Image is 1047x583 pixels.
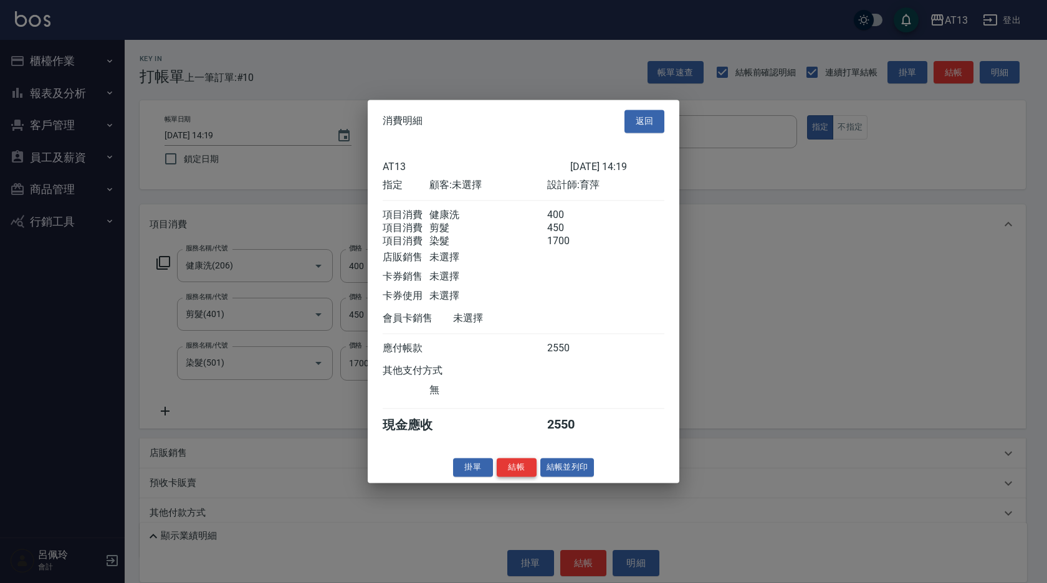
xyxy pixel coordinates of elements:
div: 剪髮 [429,222,547,235]
div: 未選擇 [429,290,547,303]
div: 店販銷售 [383,251,429,264]
div: 應付帳款 [383,342,429,355]
div: 2550 [547,417,594,434]
button: 掛單 [453,458,493,477]
div: 項目消費 [383,209,429,222]
div: 其他支付方式 [383,364,477,377]
div: 400 [547,209,594,222]
div: 會員卡銷售 [383,312,453,325]
span: 消費明細 [383,115,423,128]
div: [DATE] 14:19 [570,161,664,173]
div: 顧客: 未選擇 [429,179,547,192]
button: 返回 [624,110,664,133]
div: 現金應收 [383,417,453,434]
div: 指定 [383,179,429,192]
div: 項目消費 [383,235,429,248]
div: 1700 [547,235,594,248]
div: 450 [547,222,594,235]
div: 設計師: 育萍 [547,179,664,192]
div: 無 [429,384,547,397]
div: 項目消費 [383,222,429,235]
div: AT13 [383,161,570,173]
div: 染髮 [429,235,547,248]
div: 未選擇 [429,270,547,283]
div: 健康洗 [429,209,547,222]
div: 未選擇 [429,251,547,264]
button: 結帳 [497,458,537,477]
div: 卡券使用 [383,290,429,303]
div: 卡券銷售 [383,270,429,283]
button: 結帳並列印 [540,458,595,477]
div: 未選擇 [453,312,570,325]
div: 2550 [547,342,594,355]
